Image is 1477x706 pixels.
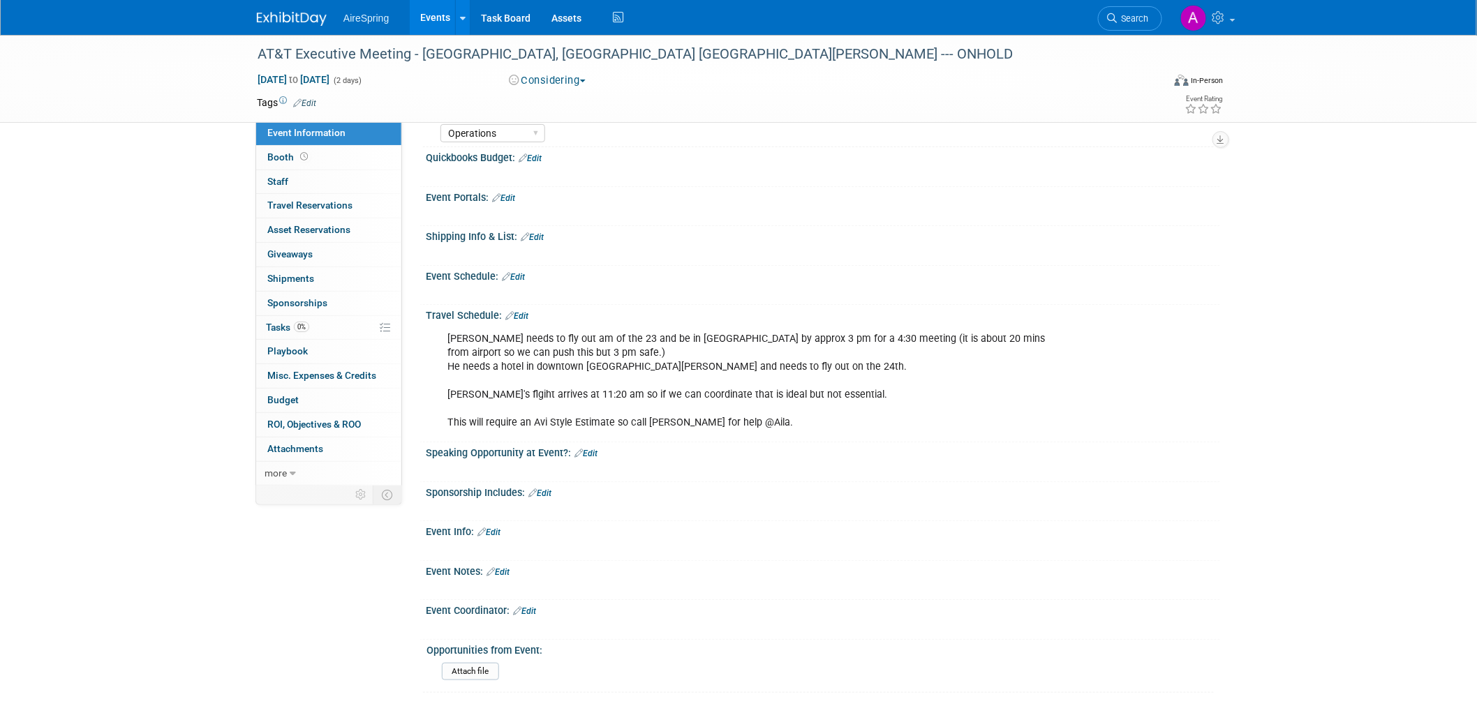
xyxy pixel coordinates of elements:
[267,394,299,405] span: Budget
[256,170,401,194] a: Staff
[287,74,300,85] span: to
[256,194,401,218] a: Travel Reservations
[519,153,542,163] a: Edit
[297,151,311,162] span: Booth not reserved yet
[257,12,327,26] img: ExhibitDay
[256,218,401,242] a: Asset Reservations
[502,272,525,282] a: Edit
[257,96,316,110] td: Tags
[267,151,311,163] span: Booth
[373,486,402,504] td: Toggle Event Tabs
[267,297,327,308] span: Sponsorships
[256,364,401,388] a: Misc. Expenses & Credits
[267,370,376,381] span: Misc. Expenses & Credits
[426,226,1220,244] div: Shipping Info & List:
[343,13,389,24] span: AireSpring
[267,443,323,454] span: Attachments
[267,273,314,284] span: Shipments
[265,467,287,479] span: more
[1080,73,1224,93] div: Event Format
[426,640,1214,657] div: Opportunities from Event:
[267,127,346,138] span: Event Information
[528,488,551,498] a: Edit
[256,340,401,363] a: Playbook
[267,248,313,260] span: Giveaways
[1098,6,1162,31] a: Search
[256,121,401,145] a: Event Information
[256,389,401,412] a: Budget
[426,600,1220,618] div: Event Coordinator:
[426,266,1220,284] div: Event Schedule:
[477,527,500,537] a: Edit
[1117,13,1149,24] span: Search
[293,98,316,108] a: Edit
[492,193,515,203] a: Edit
[1191,75,1224,86] div: In-Person
[267,419,361,430] span: ROI, Objectives & ROO
[256,316,401,340] a: Tasks0%
[426,147,1220,165] div: Quickbooks Budget:
[426,561,1220,579] div: Event Notes:
[487,567,510,577] a: Edit
[294,322,309,332] span: 0%
[349,486,373,504] td: Personalize Event Tab Strip
[513,606,536,616] a: Edit
[1180,5,1207,31] img: Aila Ortiaga
[256,437,401,461] a: Attachments
[504,73,591,88] button: Considering
[574,449,598,458] a: Edit
[267,200,352,211] span: Travel Reservations
[267,176,288,187] span: Staff
[521,232,544,242] a: Edit
[257,73,330,86] span: [DATE] [DATE]
[256,146,401,170] a: Booth
[267,224,350,235] span: Asset Reservations
[426,305,1220,323] div: Travel Schedule:
[253,42,1141,67] div: AT&T Executive Meeting - [GEOGRAPHIC_DATA], [GEOGRAPHIC_DATA] [GEOGRAPHIC_DATA][PERSON_NAME] --- ...
[426,482,1220,500] div: Sponsorship Includes:
[426,187,1220,205] div: Event Portals:
[256,267,401,291] a: Shipments
[266,322,309,333] span: Tasks
[256,292,401,315] a: Sponsorships
[438,325,1067,437] div: [PERSON_NAME] needs to fly out am of the 23 and be in [GEOGRAPHIC_DATA] by approx 3 pm for a 4:30...
[256,462,401,486] a: more
[1185,96,1223,103] div: Event Rating
[256,413,401,437] a: ROI, Objectives & ROO
[256,243,401,266] a: Giveaways
[426,521,1220,539] div: Event Info:
[1175,75,1189,86] img: Format-Inperson.png
[426,442,1220,460] div: Speaking Opportunity at Event?:
[505,311,528,321] a: Edit
[267,345,308,356] span: Playbook
[332,76,362,85] span: (2 days)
